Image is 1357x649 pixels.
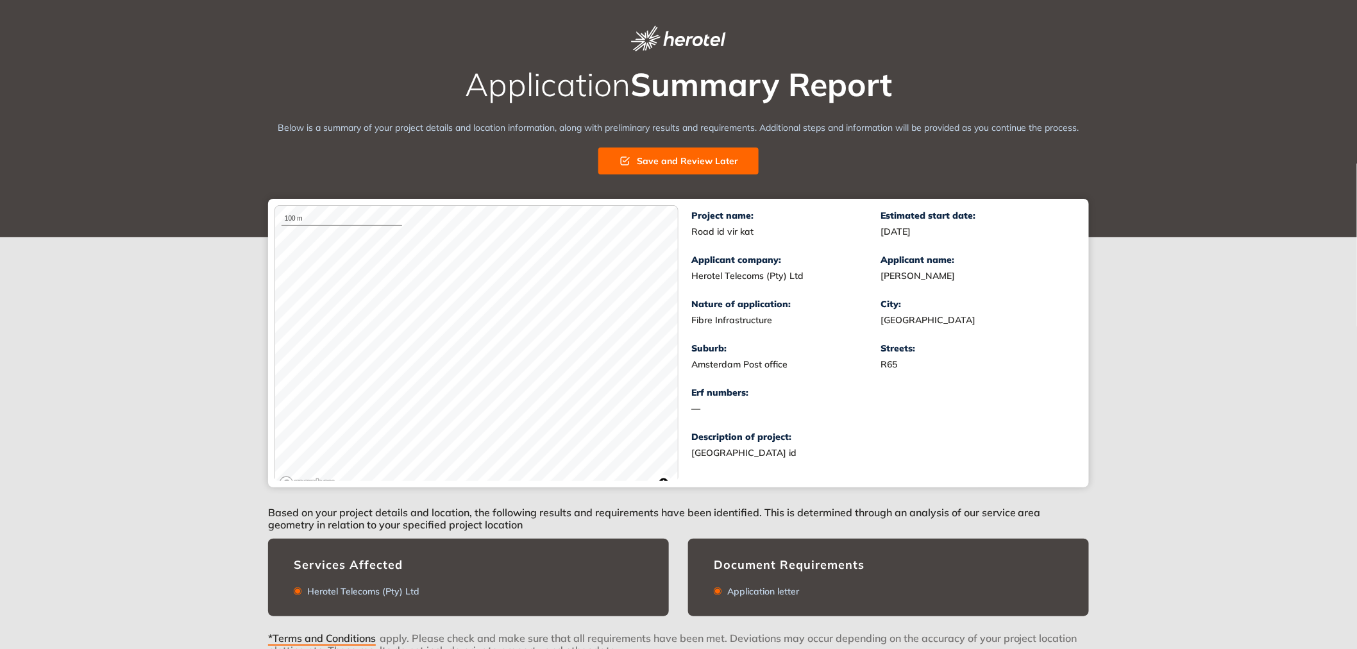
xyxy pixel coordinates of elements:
h2: Application [268,67,1089,102]
img: logo [631,26,726,51]
div: [GEOGRAPHIC_DATA] id [691,448,1012,459]
div: Fibre Infrastructure [691,315,881,326]
div: Services Affected [294,558,643,572]
div: Herotel Telecoms (Pty) Ltd [302,586,419,597]
div: Based on your project details and location, the following results and requirements have been iden... [268,487,1089,539]
div: City: [881,299,1070,310]
span: Summary Report [630,64,892,105]
div: R65 [881,359,1070,370]
button: Save and Review Later [598,147,759,174]
div: Estimated start date: [881,210,1070,221]
div: — [691,403,881,414]
span: Save and Review Later [637,154,738,168]
div: Description of project: [691,432,1070,442]
div: Amsterdam Post office [691,359,881,370]
div: 100 m [282,212,402,226]
div: Road id vir kat [691,226,881,237]
div: Below is a summary of your project details and location information, along with preliminary resul... [268,121,1089,135]
div: [PERSON_NAME] [881,271,1070,282]
div: Application letter [722,586,799,597]
div: Suburb: [691,343,881,354]
button: *Terms and Conditions [268,632,380,641]
div: Document Requirements [714,558,1063,572]
div: Herotel Telecoms (Pty) Ltd [691,271,881,282]
div: Streets: [881,343,1070,354]
div: Nature of application: [691,299,881,310]
div: [GEOGRAPHIC_DATA] [881,315,1070,326]
div: Applicant company: [691,255,881,265]
span: Toggle attribution [660,476,668,490]
a: Mapbox logo [279,476,335,491]
div: Erf numbers: [691,387,881,398]
div: Applicant name: [881,255,1070,265]
canvas: Map [275,206,678,494]
div: Project name: [691,210,881,221]
div: [DATE] [881,226,1070,237]
span: *Terms and Conditions [268,632,376,646]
